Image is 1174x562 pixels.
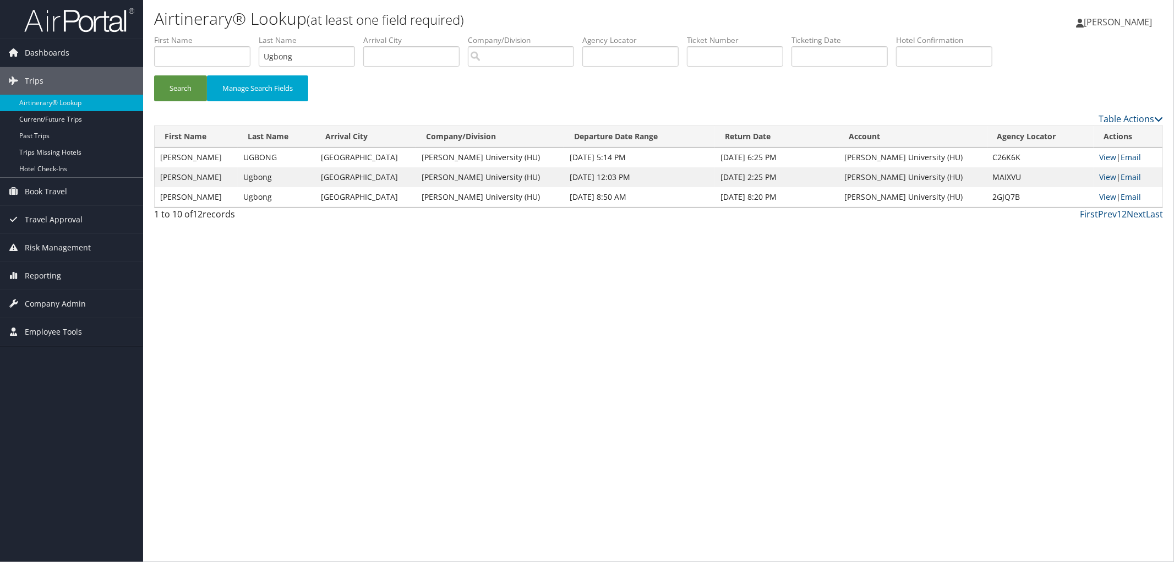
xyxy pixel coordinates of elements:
th: First Name: activate to sort column ascending [155,126,238,148]
td: [PERSON_NAME] University (HU) [839,148,987,167]
td: UGBONG [238,148,315,167]
a: 2 [1122,208,1127,220]
div: 1 to 10 of records [154,208,394,226]
label: Ticketing Date [791,35,896,46]
a: Email [1121,152,1141,162]
span: Travel Approval [25,206,83,233]
th: Departure Date Range: activate to sort column ascending [564,126,715,148]
a: 1 [1117,208,1122,220]
td: [DATE] 2:25 PM [715,167,839,187]
td: [GEOGRAPHIC_DATA] [315,167,416,187]
th: Last Name: activate to sort column ascending [238,126,315,148]
th: Account: activate to sort column ascending [839,126,987,148]
span: Reporting [25,262,61,290]
span: Book Travel [25,178,67,205]
a: Last [1146,208,1163,220]
span: Dashboards [25,39,69,67]
td: [PERSON_NAME] University (HU) [839,167,987,187]
td: | [1094,148,1162,167]
td: MAIXVU [987,167,1094,187]
h1: Airtinerary® Lookup [154,7,827,30]
td: [PERSON_NAME] [155,187,238,207]
span: Company Admin [25,290,86,318]
a: Table Actions [1099,113,1163,125]
label: Company/Division [468,35,582,46]
td: C26K6K [987,148,1094,167]
span: Employee Tools [25,318,82,346]
label: Agency Locator [582,35,687,46]
span: 12 [193,208,203,220]
a: Email [1121,192,1141,202]
td: [PERSON_NAME] University (HU) [416,187,564,207]
td: [PERSON_NAME] University (HU) [416,167,564,187]
td: [PERSON_NAME] University (HU) [839,187,987,207]
th: Company/Division [416,126,564,148]
th: Actions [1094,126,1162,148]
td: [PERSON_NAME] [155,167,238,187]
td: 2GJQ7B [987,187,1094,207]
td: | [1094,167,1162,187]
span: [PERSON_NAME] [1084,16,1152,28]
img: airportal-logo.png [24,7,134,33]
a: Email [1121,172,1141,182]
a: View [1099,192,1116,202]
td: [DATE] 5:14 PM [564,148,715,167]
a: Next [1127,208,1146,220]
button: Manage Search Fields [207,75,308,101]
th: Arrival City: activate to sort column ascending [315,126,416,148]
span: Trips [25,67,43,95]
td: [DATE] 6:25 PM [715,148,839,167]
td: [PERSON_NAME] [155,148,238,167]
label: Hotel Confirmation [896,35,1001,46]
td: [PERSON_NAME] University (HU) [416,148,564,167]
td: [GEOGRAPHIC_DATA] [315,187,416,207]
td: [GEOGRAPHIC_DATA] [315,148,416,167]
td: Ugbong [238,187,315,207]
td: | [1094,187,1162,207]
td: [DATE] 12:03 PM [564,167,715,187]
label: First Name [154,35,259,46]
small: (at least one field required) [307,10,464,29]
a: [PERSON_NAME] [1076,6,1163,39]
span: Risk Management [25,234,91,261]
a: First [1080,208,1098,220]
a: View [1099,152,1116,162]
a: Prev [1098,208,1117,220]
a: View [1099,172,1116,182]
td: [DATE] 8:50 AM [564,187,715,207]
label: Arrival City [363,35,468,46]
td: [DATE] 8:20 PM [715,187,839,207]
th: Return Date: activate to sort column ascending [715,126,839,148]
td: Ugbong [238,167,315,187]
button: Search [154,75,207,101]
label: Ticket Number [687,35,791,46]
label: Last Name [259,35,363,46]
th: Agency Locator: activate to sort column ascending [987,126,1094,148]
